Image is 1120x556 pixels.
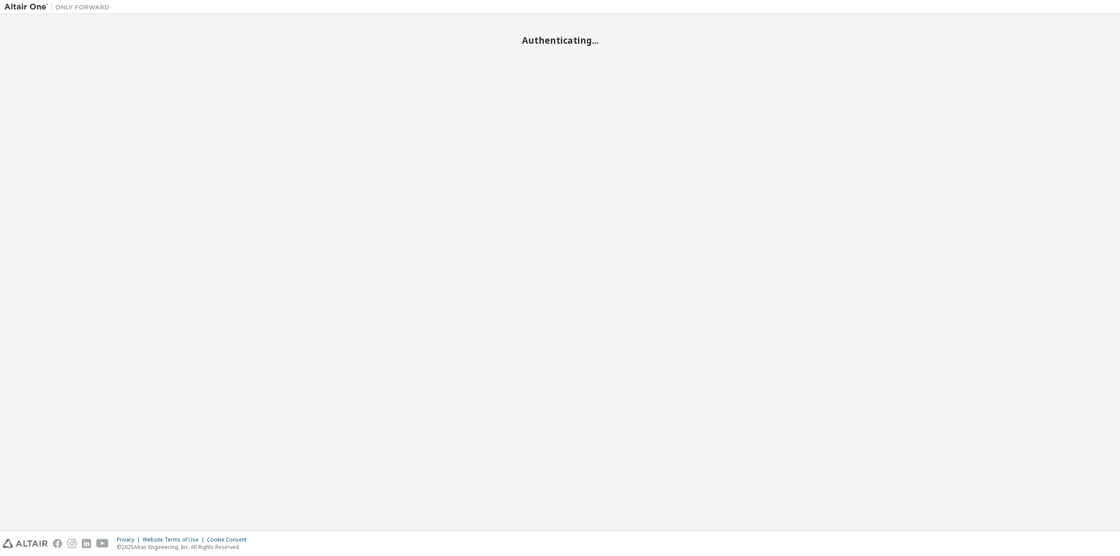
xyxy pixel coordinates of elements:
img: facebook.svg [53,539,62,548]
img: youtube.svg [96,539,109,548]
div: Website Terms of Use [143,536,207,543]
img: instagram.svg [67,539,77,548]
img: altair_logo.svg [3,539,48,548]
p: © 2025 Altair Engineering, Inc. All Rights Reserved. [117,543,252,551]
div: Cookie Consent [207,536,252,543]
img: Altair One [4,3,114,11]
div: Privacy [117,536,143,543]
img: linkedin.svg [82,539,91,548]
h2: Authenticating... [4,35,1116,46]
